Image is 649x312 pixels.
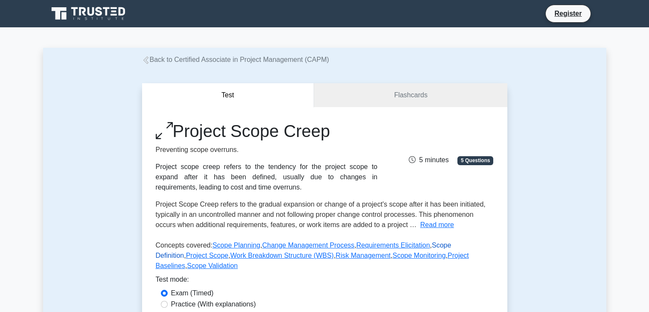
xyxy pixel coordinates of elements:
label: Practice (With explanations) [171,299,256,309]
a: Work Breakdown Structure (WBS) [230,252,334,259]
a: Scope Monitoring [393,252,446,259]
a: Scope Planning [212,242,260,249]
span: 5 minutes [409,156,448,163]
p: Concepts covered: , , , , , , , , , [156,240,494,274]
button: Read more [420,220,454,230]
label: Exam (Timed) [171,288,214,298]
a: Back to Certified Associate in Project Management (CAPM) [142,56,329,63]
a: Risk Management [336,252,391,259]
div: Test mode: [156,274,494,288]
span: Project Scope Creep refers to the gradual expansion or change of a project's scope after it has b... [156,201,486,228]
a: Requirements Elicitation [356,242,430,249]
a: Scope Validation [187,262,238,269]
a: Register [549,8,587,19]
p: Preventing scope overruns. [156,145,378,155]
a: Flashcards [314,83,507,108]
div: Project scope creep refers to the tendency for the project scope to expand after it has been defi... [156,162,378,192]
a: Change Management Process [262,242,354,249]
h1: Project Scope Creep [156,121,378,141]
button: Test [142,83,314,108]
span: 5 Questions [457,156,493,165]
a: Project Scope [186,252,229,259]
a: Scope Definition [156,242,451,259]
